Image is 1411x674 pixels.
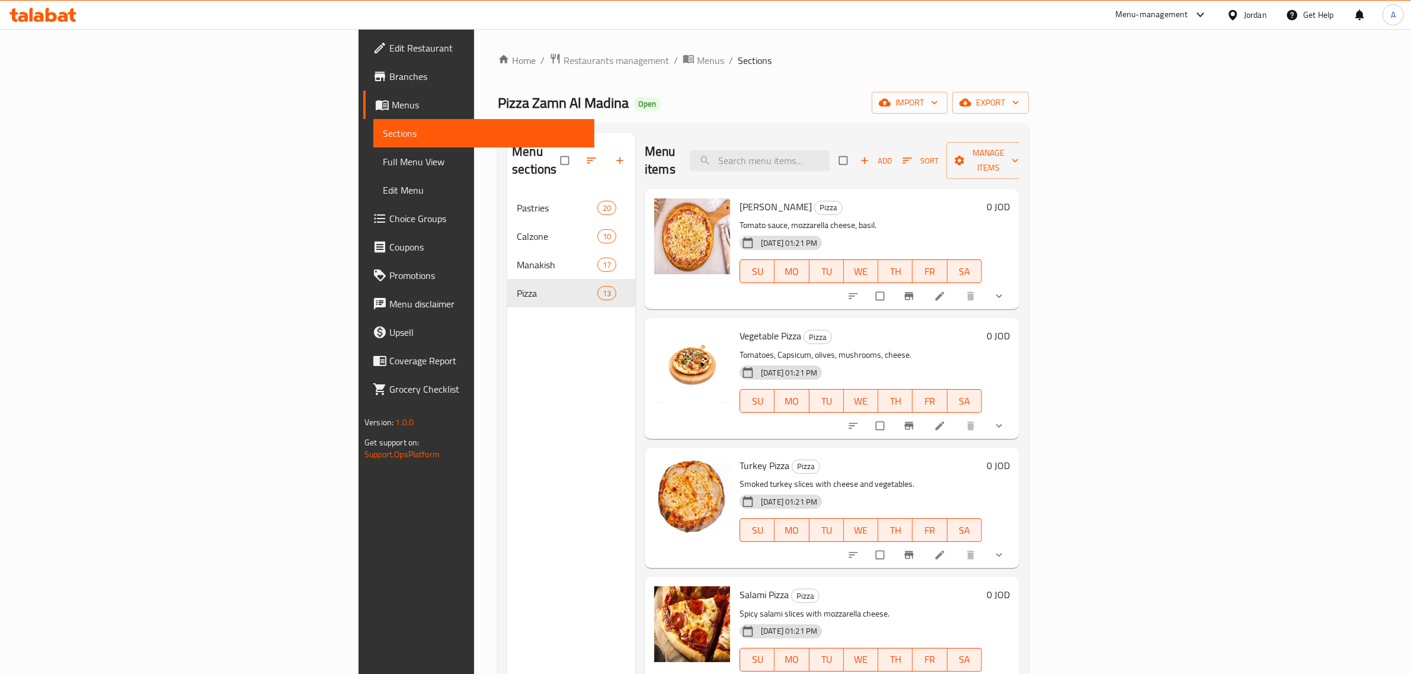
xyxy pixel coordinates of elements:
div: Manakish17 [507,251,635,279]
a: Sections [373,119,594,147]
span: Pastries [517,201,597,215]
span: [DATE] 01:21 PM [756,237,822,249]
svg: Show Choices [993,420,1005,432]
span: TH [883,522,908,539]
div: Menu-management [1115,8,1188,22]
span: TU [814,393,839,410]
span: Menus [697,53,724,68]
button: Add [857,152,895,170]
div: Calzone10 [507,222,635,251]
a: Full Menu View [373,147,594,176]
button: FR [913,518,947,542]
h6: 0 JOD [987,586,1010,603]
span: Pizza [792,589,819,603]
button: MO [775,648,809,672]
span: Sections [383,126,585,140]
div: Pizza [804,330,832,344]
svg: Show Choices [993,290,1005,302]
span: Open [633,99,661,109]
span: Manage items [956,146,1021,175]
div: Pizza [791,589,820,603]
button: Branch-specific-item [896,542,924,568]
a: Menus [683,53,724,68]
span: TH [883,393,908,410]
span: TU [814,522,839,539]
span: MO [779,393,804,410]
span: WE [849,651,874,668]
span: Version: [364,415,393,430]
button: TH [878,259,913,283]
a: Edit menu item [934,290,948,302]
span: Upsell [389,325,585,339]
span: Branches [389,69,585,84]
span: export [962,95,1019,110]
svg: Show Choices [993,549,1005,561]
span: Sort [903,154,939,168]
a: Edit Menu [373,176,594,204]
p: Spicy salami slices with mozzarella cheese. [740,606,982,621]
span: Edit Menu [383,183,585,197]
img: Margherita Pizza [654,198,730,274]
h2: Menu items [645,143,676,178]
a: Upsell [363,318,594,346]
span: WE [849,393,874,410]
div: items [597,201,616,215]
div: Jordan [1244,8,1267,21]
span: SA [952,522,977,539]
button: sort-choices [840,283,869,309]
span: SU [745,263,770,280]
div: Pastries20 [507,194,635,222]
span: MO [779,522,804,539]
div: items [597,286,616,300]
nav: Menu sections [507,189,635,312]
span: Select to update [869,415,894,437]
a: Branches [363,62,594,91]
span: MO [779,263,804,280]
a: Coupons [363,233,594,261]
button: SA [948,648,982,672]
span: Restaurants management [564,53,669,68]
p: Tomatoes, Capsicum, olives, mushrooms, cheese. [740,348,982,362]
span: Turkey Pizza [740,457,789,474]
span: 20 [598,203,616,214]
nav: breadcrumb [498,53,1029,68]
a: Restaurants management [549,53,669,68]
button: WE [844,389,878,413]
span: Calzone [517,229,597,243]
span: Menu disclaimer [389,297,585,311]
button: TU [810,259,844,283]
span: FR [917,263,942,280]
button: SU [740,518,775,542]
li: / [729,53,733,68]
span: [DATE] 01:21 PM [756,367,822,378]
span: [DATE] 01:21 PM [756,496,822,508]
h6: 0 JOD [987,198,1010,215]
span: FR [917,651,942,668]
span: Coupons [389,240,585,254]
button: delete [958,283,986,309]
span: Manakish [517,258,597,272]
span: Get support on: [364,435,419,450]
button: show more [986,542,1015,568]
div: Pizza [814,201,843,215]
span: Salami Pizza [740,586,789,604]
span: Sort sections [578,147,607,174]
div: Pizza [792,460,820,474]
span: FR [917,522,942,539]
button: Branch-specific-item [896,413,924,439]
span: Full Menu View [383,155,585,169]
span: import [881,95,938,110]
a: Promotions [363,261,594,290]
button: TH [878,389,913,413]
button: MO [775,259,809,283]
div: Pizza [517,286,597,300]
button: MO [775,518,809,542]
img: Salami Pizza [654,586,730,662]
span: Choice Groups [389,211,585,226]
button: SU [740,389,775,413]
button: import [872,92,948,114]
button: delete [958,413,986,439]
span: Edit Restaurant [389,41,585,55]
span: WE [849,263,874,280]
